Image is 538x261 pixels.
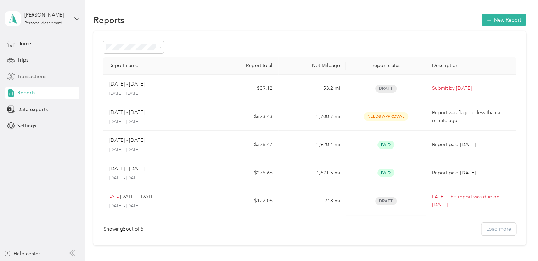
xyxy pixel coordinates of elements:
p: Submit by [DATE] [432,85,510,92]
td: 1,700.7 mi [278,103,346,131]
p: LATE [109,193,118,200]
p: Report paid [DATE] [432,141,510,149]
h1: Reports [93,16,124,24]
td: $326.47 [211,131,278,159]
span: Draft [375,197,397,205]
td: 718 mi [278,187,346,215]
span: Settings [17,122,36,129]
span: Paid [377,141,394,149]
td: $673.43 [211,103,278,131]
p: [DATE] - [DATE] [109,203,205,209]
td: $275.66 [211,159,278,187]
th: Net Mileage [278,57,346,75]
span: Trips [17,56,28,64]
td: $122.06 [211,187,278,215]
span: Data exports [17,106,47,113]
p: [DATE] - [DATE] [109,165,144,173]
span: Reports [17,89,35,97]
div: Personal dashboard [24,21,62,25]
span: Home [17,40,31,47]
button: Help center [4,250,40,257]
td: $39.12 [211,75,278,103]
p: [DATE] - [DATE] [109,137,144,144]
span: Paid [377,169,394,177]
th: Report total [211,57,278,75]
p: [DATE] - [DATE] [109,80,144,88]
div: Report status [351,63,421,69]
button: New Report [482,14,526,26]
div: Showing 5 out of 5 [103,225,143,233]
span: Needs Approval [364,112,408,121]
p: [DATE] - [DATE] [109,109,144,116]
td: 1,920.4 mi [278,131,346,159]
div: [PERSON_NAME] [24,11,69,19]
td: 53.2 mi [278,75,346,103]
p: [DATE] - [DATE] [109,91,205,97]
th: Report name [103,57,211,75]
iframe: Everlance-gr Chat Button Frame [498,221,538,261]
th: Description [426,57,516,75]
p: [DATE] - [DATE] [120,193,155,201]
p: [DATE] - [DATE] [109,175,205,181]
p: LATE - This report was due on [DATE] [432,193,510,209]
td: 1,621.5 mi [278,159,346,187]
p: Report paid [DATE] [432,169,510,177]
p: [DATE] - [DATE] [109,119,205,125]
span: Transactions [17,73,46,80]
p: [DATE] - [DATE] [109,147,205,153]
span: Draft [375,85,397,93]
p: Report was flagged less than a minute ago [432,109,510,124]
